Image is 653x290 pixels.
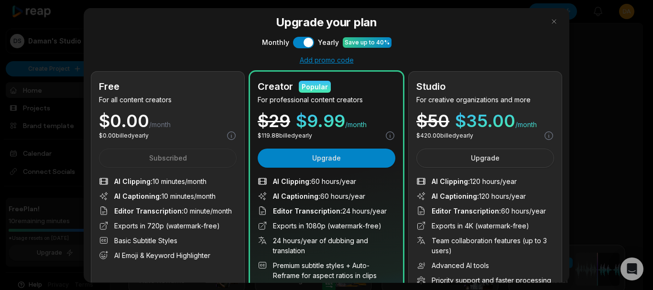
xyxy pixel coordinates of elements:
span: 60 hours/year [273,176,356,186]
p: $ 0.00 billed yearly [99,131,149,140]
span: AI Clipping : [114,177,152,185]
span: AI Clipping : [432,177,470,185]
span: 24 hours/year [273,206,387,216]
span: 120 hours/year [432,176,517,186]
span: AI Captioning : [114,192,162,200]
span: /month [345,120,367,129]
button: Upgrade [416,149,554,168]
h2: Studio [416,79,446,94]
div: $ 29 [258,112,290,129]
p: $ 119.88 billed yearly [258,131,312,140]
h2: Free [99,79,120,94]
li: AI Emoji & Keyword Highlighter [99,250,237,260]
span: 60 hours/year [273,191,365,201]
li: Exports in 4K (watermark-free) [416,221,554,231]
span: 60 hours/year [432,206,546,216]
span: $ 0.00 [99,112,149,129]
span: Editor Transcription : [114,207,184,215]
li: Basic Subtitle Styles [99,236,237,246]
p: For all content creators [99,95,237,105]
span: Editor Transcription : [432,207,501,215]
span: AI Captioning : [273,192,320,200]
span: 10 minutes/month [114,191,216,201]
p: $ 420.00 billed yearly [416,131,473,140]
p: For creative organizations and more [416,95,554,105]
div: $ 50 [416,112,449,129]
div: Popular [302,81,328,91]
div: Add promo code [91,55,562,64]
h2: Creator [258,79,293,94]
div: Save up to 40% [345,38,390,46]
span: 120 hours/year [432,191,526,201]
span: AI Clipping : [273,177,311,185]
li: 24 hours/year of dubbing and translation [258,236,395,256]
p: For professional content creators [258,95,395,105]
span: 0 minute/month [114,206,232,216]
li: Team collaboration features (up to 3 users) [416,236,554,256]
span: Monthly [262,37,289,47]
span: /month [515,120,537,129]
li: Advanced AI tools [416,260,554,270]
span: AI Captioning : [432,192,479,200]
button: Upgrade [258,149,395,168]
span: 10 minutes/month [114,176,207,186]
span: Yearly [318,37,339,47]
span: $ 35.00 [455,112,515,129]
li: Exports in 720p (watermark-free) [99,221,237,231]
span: /month [149,120,171,129]
span: Editor Transcription : [273,207,342,215]
li: Premium subtitle styles + Auto-Reframe for aspect ratios in clips [258,260,395,280]
h3: Upgrade your plan [91,13,562,31]
span: $ 9.99 [296,112,345,129]
li: Exports in 1080p (watermark-free) [258,221,395,231]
